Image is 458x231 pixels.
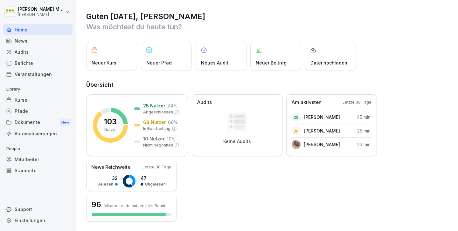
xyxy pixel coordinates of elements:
[343,99,371,105] p: Letzte 30 Tage
[18,7,64,12] p: [PERSON_NAME] Müller
[357,141,371,148] p: 23 min.
[292,126,301,135] div: JH
[3,105,73,117] a: Pfade
[3,154,73,165] a: Mitarbeiter
[86,80,448,89] h2: Übersicht
[223,139,251,144] p: Keine Audits
[97,181,113,187] p: Gelesen
[3,35,73,46] a: News
[3,46,73,58] a: Audits
[104,203,166,208] p: Mitarbeitende nutzen jetzt Bounti
[3,24,73,35] a: Home
[3,84,73,94] p: Library
[357,127,371,134] p: 25 min.
[3,69,73,80] a: Veranstaltungen
[146,59,172,66] p: Neuer Pfad
[145,181,166,187] p: Ungelesen
[141,175,166,181] p: 47
[86,11,448,22] h1: Guten [DATE], [PERSON_NAME]
[304,114,340,120] p: [PERSON_NAME]
[292,113,301,122] div: DS
[357,114,371,120] p: 45 min.
[292,140,301,149] img: fel7v3d9ax9z3m08rbzsyjoo.png
[167,102,177,109] p: 24 %
[201,59,228,66] p: Neues Audit
[143,109,173,115] p: Abgeschlossen
[3,117,73,128] div: Dokumente
[91,164,130,171] p: News Reichweite
[92,199,101,210] h3: 96
[197,99,212,106] p: Audits
[142,164,171,170] p: Letzte 30 Tage
[18,12,64,17] p: [PERSON_NAME]
[104,118,117,126] p: 103
[3,128,73,139] a: Automatisierungen
[304,127,340,134] p: [PERSON_NAME]
[3,215,73,226] a: Einstellungen
[92,59,116,66] p: Neuer Kurs
[3,58,73,69] a: Berichte
[143,142,173,148] p: Nicht begonnen
[167,135,176,142] p: 10 %
[310,59,347,66] p: Datei hochladen
[143,126,170,132] p: In Bearbeitung
[292,99,322,106] p: Am aktivsten
[86,22,448,32] p: Was möchtest du heute tun?
[3,94,73,105] a: Kurse
[60,119,71,126] div: New
[3,117,73,128] a: DokumenteNew
[168,119,178,126] p: 66 %
[3,204,73,215] div: Support
[143,119,166,126] p: 68 Nutzer
[304,141,340,148] p: [PERSON_NAME]
[97,175,118,181] p: 32
[256,59,287,66] p: Neuer Beitrag
[104,127,117,132] p: Nutzer
[143,135,165,142] p: 10 Nutzer
[143,102,165,109] p: 25 Nutzer
[3,144,73,154] p: People
[3,165,73,176] a: Standorte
